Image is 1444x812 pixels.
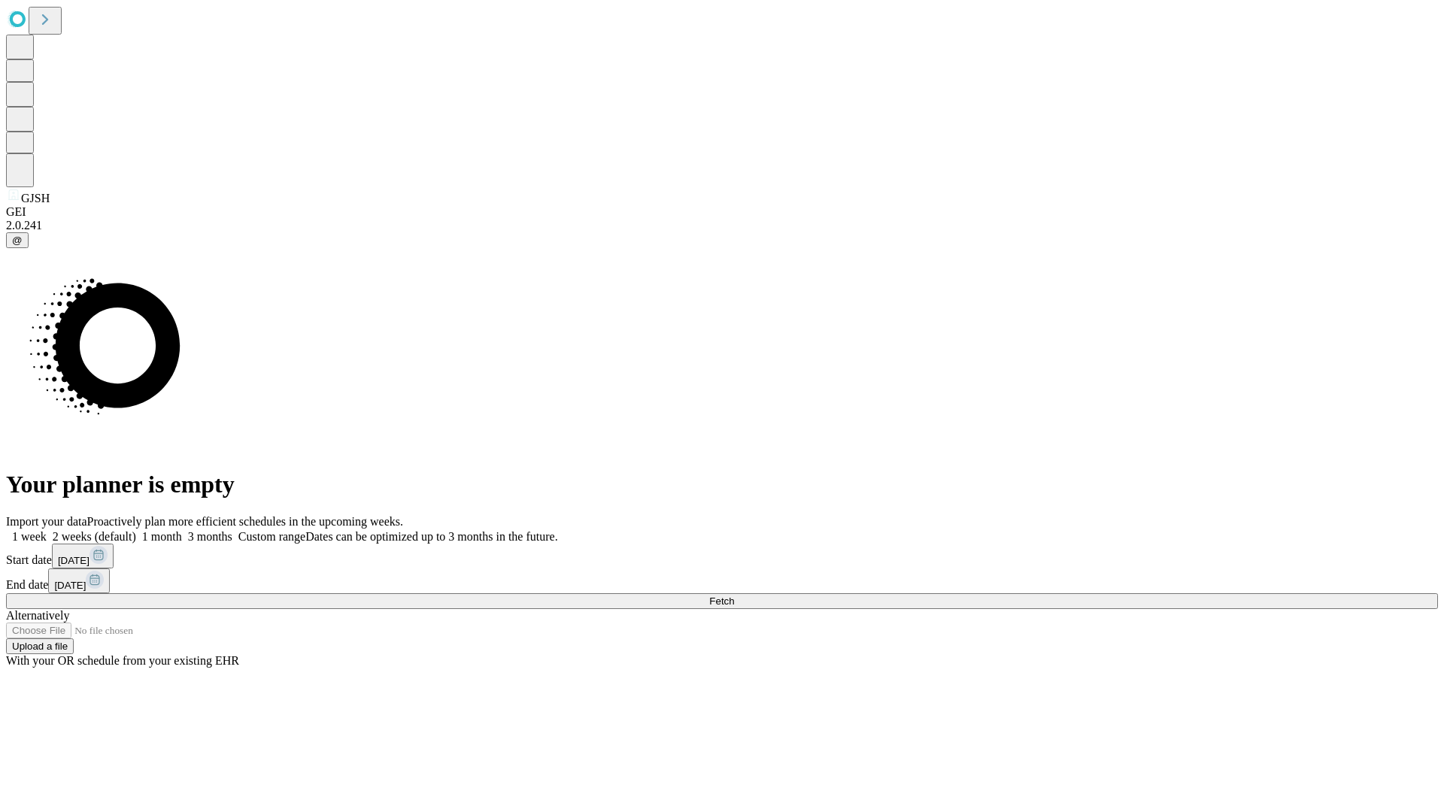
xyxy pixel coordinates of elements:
span: 1 week [12,530,47,543]
button: [DATE] [48,568,110,593]
span: [DATE] [58,555,89,566]
span: 1 month [142,530,182,543]
span: 2 weeks (default) [53,530,136,543]
button: [DATE] [52,544,114,568]
span: Alternatively [6,609,69,622]
span: [DATE] [54,580,86,591]
span: Dates can be optimized up to 3 months in the future. [305,530,557,543]
span: 3 months [188,530,232,543]
span: Proactively plan more efficient schedules in the upcoming weeks. [87,515,403,528]
span: GJSH [21,192,50,205]
h1: Your planner is empty [6,471,1438,498]
div: End date [6,568,1438,593]
span: Fetch [709,595,734,607]
span: @ [12,235,23,246]
div: GEI [6,205,1438,219]
div: Start date [6,544,1438,568]
span: Import your data [6,515,87,528]
button: Fetch [6,593,1438,609]
button: Upload a file [6,638,74,654]
span: Custom range [238,530,305,543]
button: @ [6,232,29,248]
span: With your OR schedule from your existing EHR [6,654,239,667]
div: 2.0.241 [6,219,1438,232]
